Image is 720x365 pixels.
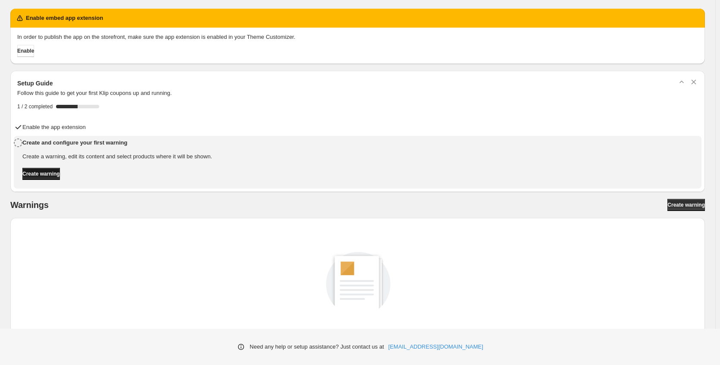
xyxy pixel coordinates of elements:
[17,79,53,88] h3: Setup Guide
[22,170,60,177] span: Create warning
[10,200,49,210] h2: Warnings
[17,33,698,41] p: In order to publish the app on the storefront, make sure the app extension is enabled in your The...
[22,168,60,180] button: Create warning
[22,152,212,161] p: Create a warning, edit its content and select products where it will be shown.
[667,199,705,211] a: Create warning
[17,89,698,98] p: Follow this guide to get your first Klip coupons up and running.
[667,201,705,208] span: Create warning
[26,14,103,22] h2: Enable embed app extension
[22,123,86,132] h4: Enable the app extension
[17,47,34,54] span: Enable
[388,343,483,351] a: [EMAIL_ADDRESS][DOMAIN_NAME]
[22,138,215,147] h4: Create and configure your first warning
[17,45,34,57] button: Enable
[17,103,53,110] span: 1 / 2 completed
